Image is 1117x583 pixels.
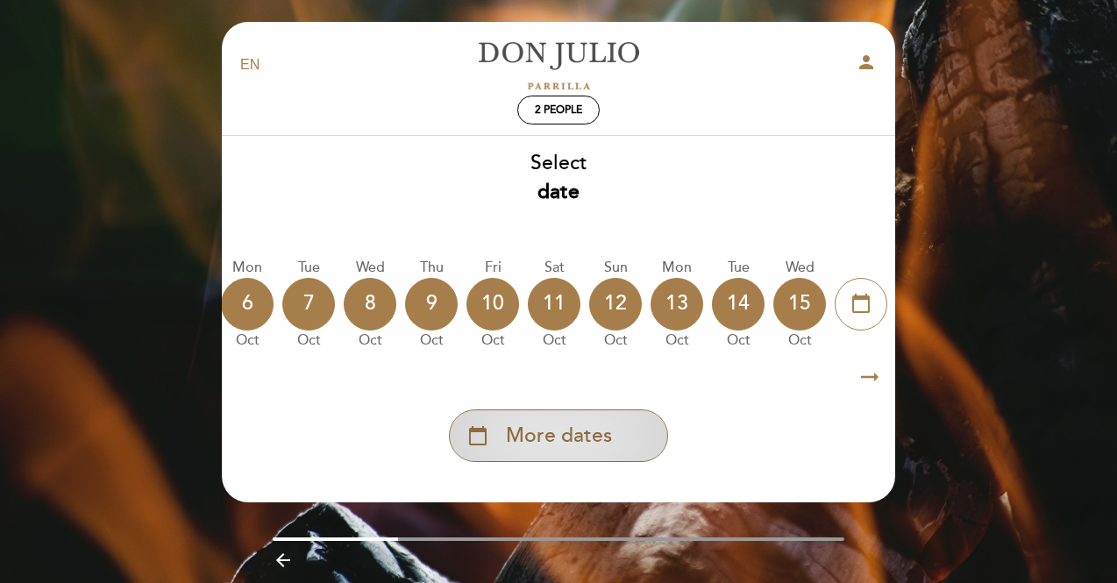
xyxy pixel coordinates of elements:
[651,278,703,331] div: 13
[467,421,488,451] i: calendar_today
[221,149,896,207] div: Select
[856,52,877,73] i: person
[651,331,703,351] div: Oct
[773,258,826,278] div: Wed
[773,331,826,351] div: Oct
[856,52,877,79] button: person
[466,331,519,351] div: Oct
[589,258,642,278] div: Sun
[528,278,580,331] div: 11
[466,278,519,331] div: 10
[405,278,458,331] div: 9
[221,331,274,351] div: Oct
[535,103,582,117] span: 2 people
[344,278,396,331] div: 8
[589,278,642,331] div: 12
[449,41,668,89] a: [PERSON_NAME]
[589,331,642,351] div: Oct
[712,331,765,351] div: Oct
[506,422,612,451] span: More dates
[282,331,335,351] div: Oct
[712,278,765,331] div: 14
[850,288,872,318] i: calendar_today
[221,258,274,278] div: Mon
[405,258,458,278] div: Thu
[857,359,883,396] i: arrow_right_alt
[344,258,396,278] div: Wed
[405,331,458,351] div: Oct
[466,258,519,278] div: Fri
[221,278,274,331] div: 6
[282,278,335,331] div: 7
[651,258,703,278] div: Mon
[282,258,335,278] div: Tue
[773,278,826,331] div: 15
[528,258,580,278] div: Sat
[712,258,765,278] div: Tue
[273,550,294,571] i: arrow_backward
[344,331,396,351] div: Oct
[537,180,580,204] b: date
[528,331,580,351] div: Oct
